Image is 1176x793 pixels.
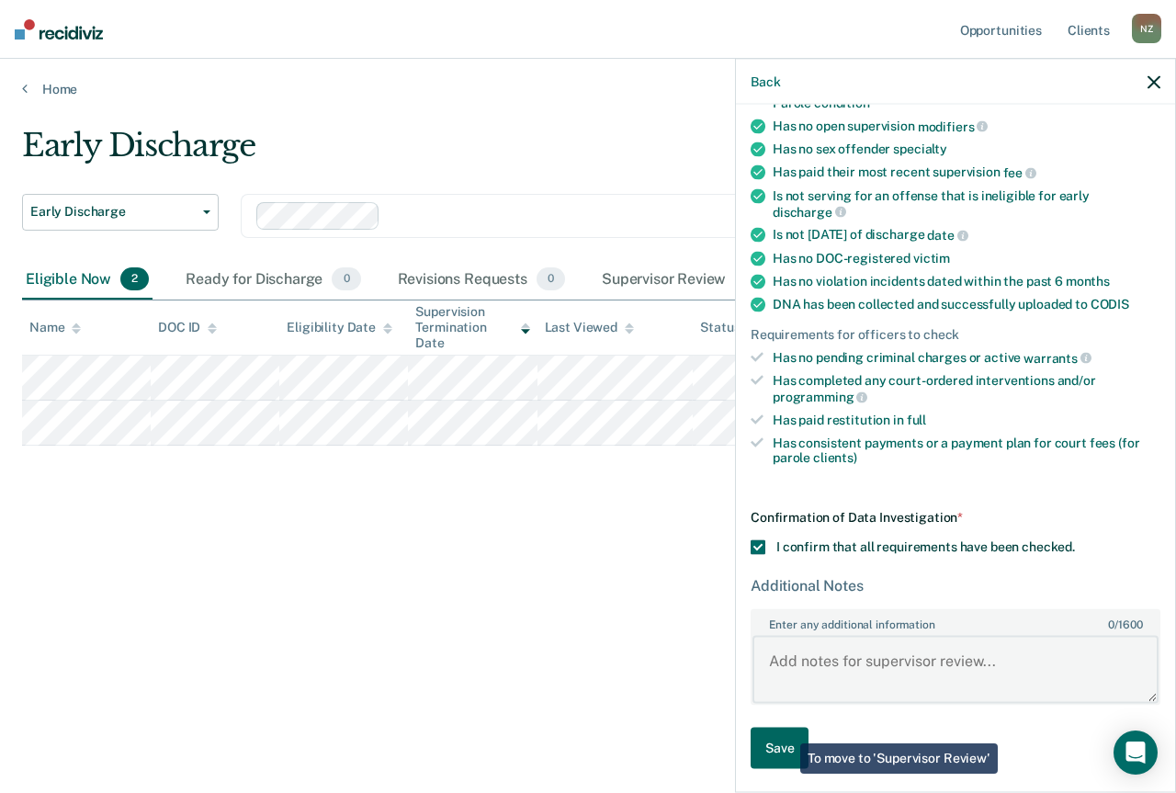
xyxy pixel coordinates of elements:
div: Supervision Termination Date [415,304,529,350]
button: Save [751,727,808,768]
div: Additional Notes [751,577,1160,595]
span: 0 [332,267,360,291]
div: Last Viewed [545,320,634,335]
span: modifiers [918,119,989,133]
span: 0 [1108,618,1114,631]
a: Home [22,81,1154,97]
div: Is not [DATE] of discharge [773,227,1160,244]
div: Has no sex offender [773,142,1160,157]
label: Enter any additional information [752,611,1159,631]
div: Has no open supervision [773,118,1160,134]
div: Has paid restitution in [773,412,1160,427]
span: specialty [893,142,947,156]
span: / 1600 [1108,618,1142,631]
span: I confirm that all requirements have been checked. [776,539,1075,554]
span: Early Discharge [30,204,196,220]
span: fee [1003,165,1036,180]
div: Revisions Requests [394,260,569,300]
div: Ready for Discharge [182,260,364,300]
div: Requirements for officers to check [751,327,1160,343]
span: warrants [1023,350,1091,365]
div: Status [700,320,740,335]
img: Recidiviz [15,19,103,40]
span: discharge [773,204,846,219]
span: victim [913,251,950,266]
span: 2 [120,267,149,291]
span: programming [773,390,867,404]
div: Has no DOC-registered [773,251,1160,266]
div: Eligible Now [22,260,153,300]
div: Has completed any court-ordered interventions and/or [773,373,1160,404]
div: Supervisor Review [598,260,768,300]
div: Is not serving for an offense that is ineligible for early [773,188,1160,220]
span: clients) [813,450,857,465]
div: N Z [1132,14,1161,43]
div: Confirmation of Data Investigation [751,510,1160,526]
div: Early Discharge [22,127,1080,179]
div: DNA has been collected and successfully uploaded to [773,297,1160,312]
span: CODIS [1091,297,1129,312]
span: full [907,412,926,426]
div: Open Intercom Messenger [1114,731,1158,775]
button: Back [751,74,780,89]
div: DOC ID [158,320,217,335]
div: Eligibility Date [287,320,392,335]
span: condition [814,96,870,110]
div: Has paid their most recent supervision [773,164,1160,181]
span: months [1066,274,1110,289]
span: date [927,228,967,243]
div: Has consistent payments or a payment plan for court fees (for parole [773,435,1160,466]
div: Has no violation incidents dated within the past 6 [773,274,1160,289]
div: Name [29,320,81,335]
span: 0 [537,267,565,291]
div: Has no pending criminal charges or active [773,349,1160,366]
